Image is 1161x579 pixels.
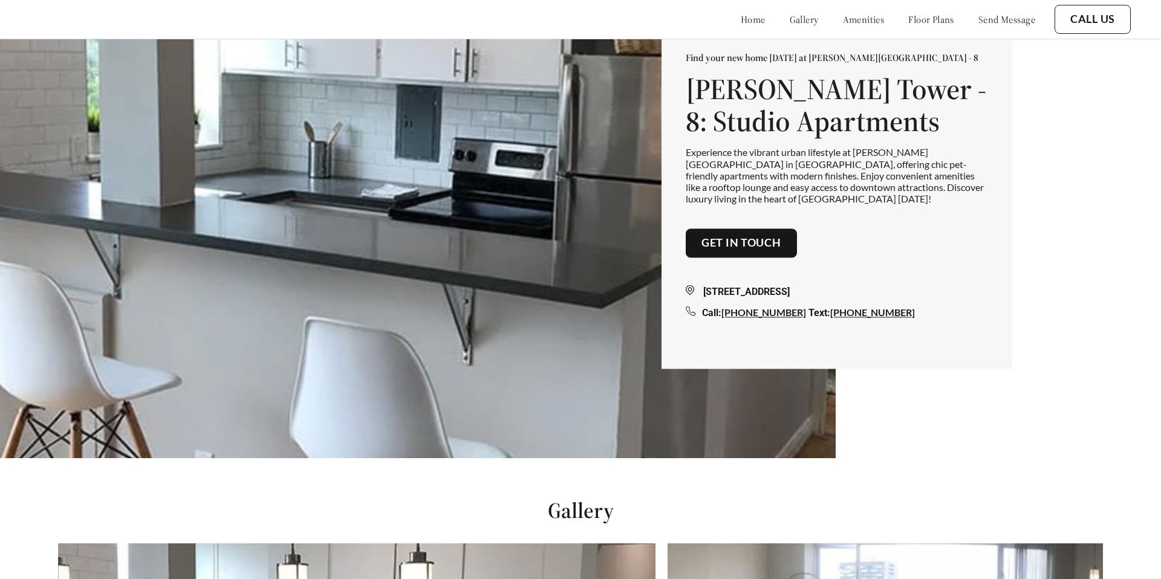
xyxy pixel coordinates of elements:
[701,237,781,250] a: Get in touch
[843,13,885,25] a: amenities
[721,306,806,318] a: [PHONE_NUMBER]
[830,306,915,318] a: [PHONE_NUMBER]
[686,51,988,63] p: Find your new home [DATE] at [PERSON_NAME][GEOGRAPHIC_DATA] - 8
[702,307,721,319] span: Call:
[686,229,797,258] button: Get in touch
[808,307,830,319] span: Text:
[741,13,766,25] a: home
[686,285,988,299] div: [STREET_ADDRESS]
[686,73,988,137] h1: [PERSON_NAME] Tower - 8: Studio Apartments
[908,13,954,25] a: floor plans
[790,13,819,25] a: gallery
[686,147,988,205] p: Experience the vibrant urban lifestyle at [PERSON_NAME][GEOGRAPHIC_DATA] in [GEOGRAPHIC_DATA], of...
[978,13,1035,25] a: send message
[1055,5,1131,34] button: Call Us
[1070,13,1115,26] a: Call Us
